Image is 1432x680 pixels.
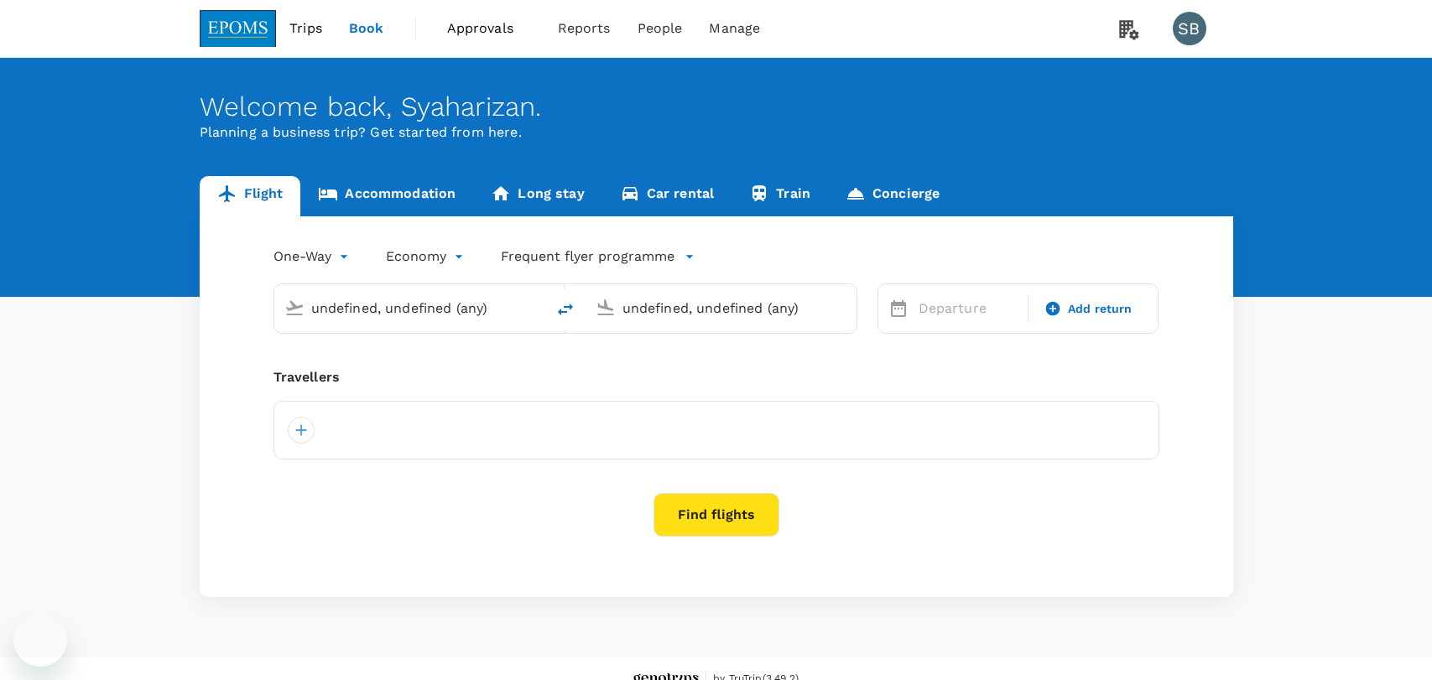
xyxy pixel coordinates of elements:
[300,176,473,216] a: Accommodation
[289,18,322,39] span: Trips
[273,367,1159,387] div: Travellers
[447,18,531,39] span: Approvals
[273,243,352,270] div: One-Way
[558,18,611,39] span: Reports
[200,122,1233,143] p: Planning a business trip? Get started from here.
[602,176,732,216] a: Car rental
[622,295,821,321] input: Going to
[311,295,510,321] input: Depart from
[828,176,957,216] a: Concierge
[386,243,467,270] div: Economy
[845,306,848,309] button: Open
[919,298,1018,319] p: Departure
[13,613,67,667] iframe: Button to launch messaging window
[501,247,695,267] button: Frequent flyer programme
[349,18,384,39] span: Book
[501,247,674,267] p: Frequent flyer programme
[534,306,537,309] button: Open
[200,10,277,47] img: EPOMS SDN BHD
[1173,12,1206,45] div: SB
[638,18,683,39] span: People
[654,493,779,537] button: Find flights
[732,176,828,216] a: Train
[473,176,601,216] a: Long stay
[200,176,301,216] a: Flight
[545,289,586,330] button: delete
[200,91,1233,122] div: Welcome back , Syaharizan .
[1068,300,1133,318] span: Add return
[709,18,760,39] span: Manage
